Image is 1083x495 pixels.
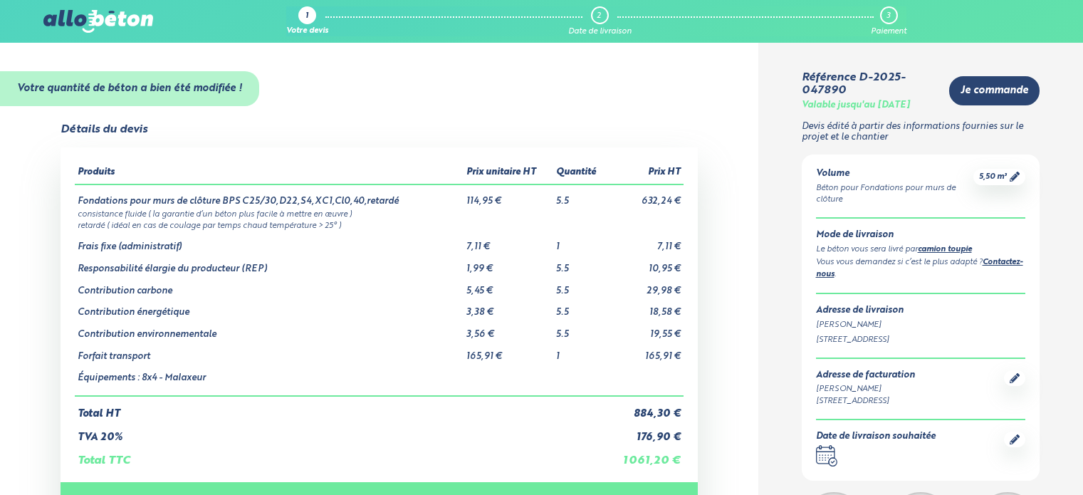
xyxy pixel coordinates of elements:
[597,11,601,21] div: 2
[816,306,1026,316] div: Adresse de livraison
[75,184,464,207] td: Fondations pour murs de clôture BPS C25/30,D22,S4,XC1,Cl0,40,retardé
[75,396,607,420] td: Total HT
[43,10,153,33] img: allobéton
[802,100,910,111] div: Valable jusqu'au [DATE]
[75,420,607,444] td: TVA 20%
[949,76,1040,105] a: Je commande
[608,443,684,467] td: 1 061,20 €
[553,162,607,184] th: Quantité
[75,275,464,297] td: Contribution carbone
[608,396,684,420] td: 884,30 €
[75,318,464,340] td: Contribution environnementale
[553,340,607,363] td: 1
[816,395,915,407] div: [STREET_ADDRESS]
[553,253,607,275] td: 5.5
[464,184,553,207] td: 114,95 €
[871,27,906,36] div: Paiement
[871,6,906,36] a: 3 Paiement
[17,83,242,93] strong: Votre quantité de béton a bien été modifiée !
[816,383,915,395] div: [PERSON_NAME]
[75,231,464,253] td: Frais fixe (administratif)
[464,296,553,318] td: 3,38 €
[608,231,684,253] td: 7,11 €
[961,85,1028,97] span: Je commande
[75,340,464,363] td: Forfait transport
[553,318,607,340] td: 5.5
[608,162,684,184] th: Prix HT
[802,71,938,98] div: Référence D-2025-047890
[464,231,553,253] td: 7,11 €
[286,27,328,36] div: Votre devis
[464,253,553,275] td: 1,99 €
[75,162,464,184] th: Produits
[816,244,1026,256] div: Le béton vous sera livré par
[608,184,684,207] td: 632,24 €
[608,253,684,275] td: 10,95 €
[816,432,936,442] div: Date de livraison souhaitée
[75,219,683,231] td: retardé ( idéal en cas de coulage par temps chaud température > 25° )
[75,362,464,396] td: Équipements : 8x4 - Malaxeur
[75,207,683,219] td: consistance fluide ( la garantie d’un béton plus facile à mettre en œuvre )
[553,275,607,297] td: 5.5
[816,182,974,207] div: Béton pour Fondations pour murs de clôture
[75,253,464,275] td: Responsabilité élargie du producteur (REP)
[816,334,1026,346] div: [STREET_ADDRESS]
[286,6,328,36] a: 1 Votre devis
[608,296,684,318] td: 18,58 €
[464,340,553,363] td: 165,91 €
[464,318,553,340] td: 3,56 €
[918,246,972,254] a: camion toupie
[816,169,974,179] div: Volume
[886,11,890,21] div: 3
[816,370,915,381] div: Adresse de facturation
[816,230,1026,241] div: Mode de livraison
[608,318,684,340] td: 19,55 €
[816,319,1026,331] div: [PERSON_NAME]
[464,275,553,297] td: 5,45 €
[464,162,553,184] th: Prix unitaire HT
[553,184,607,207] td: 5.5
[816,256,1026,282] div: Vous vous demandez si c’est le plus adapté ? .
[61,123,147,136] div: Détails du devis
[802,122,1040,142] p: Devis édité à partir des informations fournies sur le projet et le chantier
[305,12,308,21] div: 1
[75,443,607,467] td: Total TTC
[956,439,1067,479] iframe: Help widget launcher
[608,420,684,444] td: 176,90 €
[553,231,607,253] td: 1
[568,6,632,36] a: 2 Date de livraison
[608,275,684,297] td: 29,98 €
[608,340,684,363] td: 165,91 €
[568,27,632,36] div: Date de livraison
[553,296,607,318] td: 5.5
[75,296,464,318] td: Contribution énergétique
